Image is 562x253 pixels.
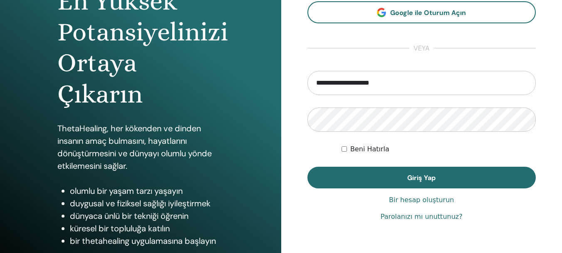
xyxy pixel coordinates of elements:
[413,44,430,53] font: veya
[407,173,436,182] font: Giriş Yap
[381,213,463,220] font: Parolanızı mı unuttunuz?
[70,235,216,246] font: bir thetahealing uygulamasına başlayın
[389,196,454,204] font: Bir hesap oluşturun
[70,210,188,221] font: dünyaca ünlü bir tekniği öğrenin
[70,198,210,209] font: duygusal ve fiziksel sağlığı iyileştirmek
[307,167,536,188] button: Giriş Yap
[70,223,170,234] font: küresel bir topluluğa katılın
[350,145,389,153] font: Beni Hatırla
[307,1,536,23] a: Google ile Oturum Açın
[57,123,212,171] font: ThetaHealing, her kökenden ve dinden insanın amaç bulmasını, hayatlarını dönüştürmesini ve dünyay...
[381,212,463,222] a: Parolanızı mı unuttunuz?
[342,144,536,154] div: Beni süresiz olarak veya manuel olarak çıkış yapana kadar kimlik doğrulamalı tut
[70,185,183,196] font: olumlu bir yaşam tarzı yaşayın
[389,195,454,205] a: Bir hesap oluşturun
[390,8,466,17] font: Google ile Oturum Açın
